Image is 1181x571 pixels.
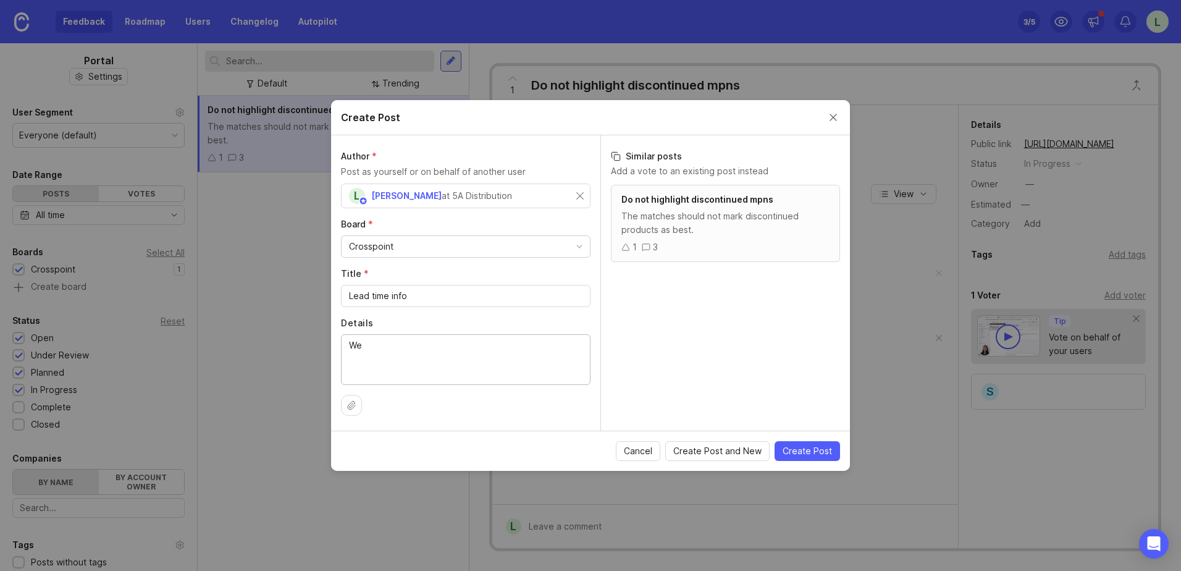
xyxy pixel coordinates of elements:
span: Board (required) [341,219,373,229]
label: Details [341,317,590,329]
span: Do not highlight discontinued mpns [621,194,773,205]
div: Crosspoint [349,240,393,253]
span: [PERSON_NAME] [371,190,442,201]
button: Create Post [775,441,840,461]
span: Title (required) [341,268,369,279]
input: Short, descriptive title [349,289,582,303]
span: Author (required) [341,151,377,161]
div: at 5A Distribution [442,189,512,203]
a: Do not highlight discontinued mpnsThe matches should not mark discontinued products as best.13 [611,185,840,262]
img: member badge [359,197,368,206]
button: Close create post modal [826,111,840,124]
p: Add a vote to an existing post instead [611,165,840,177]
button: Create Post and New [665,441,770,461]
button: Cancel [616,441,660,461]
h2: Create Post [341,110,400,125]
div: 1 [633,240,637,254]
div: L [349,188,365,204]
span: Cancel [624,445,652,457]
div: The matches should not mark discontinued products as best. [621,209,830,237]
h3: Similar posts [611,150,840,163]
span: Create Post and New [673,445,762,457]
span: Create Post [783,445,832,457]
p: Post as yourself or on behalf of another user [341,165,590,179]
div: Open Intercom Messenger [1139,529,1169,559]
div: 3 [653,240,658,254]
